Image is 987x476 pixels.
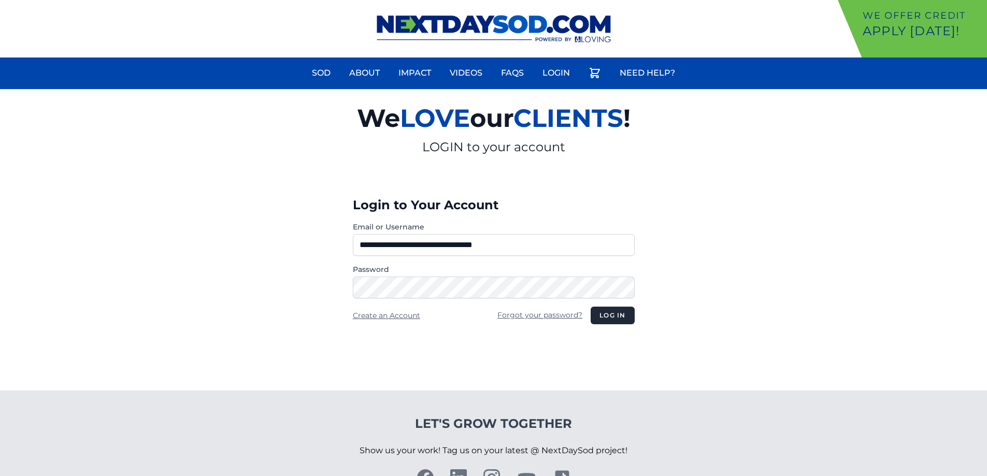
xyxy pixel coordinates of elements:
p: Apply [DATE]! [863,23,983,39]
h3: Login to Your Account [353,197,635,213]
a: Videos [444,61,489,85]
h2: We our ! [237,97,751,139]
p: We offer Credit [863,8,983,23]
a: Create an Account [353,311,420,320]
label: Email or Username [353,222,635,232]
span: CLIENTS [513,103,623,133]
a: About [343,61,386,85]
button: Log in [591,307,634,324]
a: FAQs [495,61,530,85]
p: Show us your work! Tag us on your latest @ NextDaySod project! [360,432,627,469]
a: Impact [392,61,437,85]
label: Password [353,264,635,275]
a: Login [536,61,576,85]
p: LOGIN to your account [237,139,751,155]
span: LOVE [400,103,470,133]
a: Sod [306,61,337,85]
a: Forgot your password? [497,310,582,320]
a: Need Help? [613,61,681,85]
h4: Let's Grow Together [360,415,627,432]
